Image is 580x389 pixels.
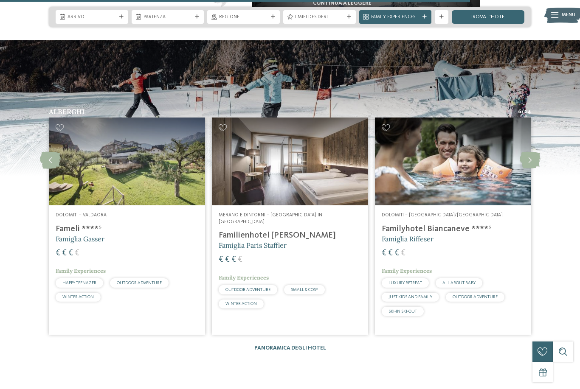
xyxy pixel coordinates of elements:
span: Family Experiences [56,267,106,274]
a: continua a leggere [313,0,372,6]
span: Family Experiences [219,274,269,281]
span: Regione [219,14,268,21]
span: € [394,249,399,257]
img: Hotel sulle piste da sci per bambini: divertimento senza confini [375,118,531,205]
a: Panoramica degli hotel [254,345,326,351]
span: SMALL & COSY [291,288,318,292]
h4: Familyhotel Biancaneve ****ˢ [382,224,524,234]
span: WINTER ACTION [225,302,257,306]
span: ALL ABOUT BABY [442,281,476,285]
span: Dolomiti – Valdaora [56,213,107,218]
img: Hotel sulle piste da sci per bambini: divertimento senza confini [49,118,205,205]
span: OUTDOOR ADVENTURE [453,295,498,299]
span: Famiglia Paris Staffler [219,241,287,249]
span: Merano e dintorni – [GEOGRAPHIC_DATA] in [GEOGRAPHIC_DATA] [219,213,322,224]
span: € [68,249,73,257]
span: 24 [524,108,531,116]
span: Alberghi [49,107,84,116]
a: Hotel sulle piste da sci per bambini: divertimento senza confini Dolomiti – [GEOGRAPHIC_DATA]/[GE... [375,118,531,335]
span: € [225,255,230,264]
span: € [219,255,223,264]
span: LUXURY RETREAT [389,281,422,285]
a: Hotel sulle piste da sci per bambini: divertimento senza confini Dolomiti – Valdaora Fameli ****ˢ... [49,118,205,335]
span: JUST KIDS AND FAMILY [389,295,432,299]
span: € [62,249,67,257]
span: Partenza [144,14,192,21]
span: € [238,255,242,264]
span: Arrivo [68,14,116,21]
span: € [401,249,405,257]
img: Hotel sulle piste da sci per bambini: divertimento senza confini [212,118,368,205]
span: € [56,249,60,257]
span: OUTDOOR ADVENTURE [225,288,270,292]
span: Famiglia Gasser [56,235,104,243]
span: WINTER ACTION [62,295,94,299]
span: 6 [518,108,521,116]
a: Hotel sulle piste da sci per bambini: divertimento senza confini Merano e dintorni – [GEOGRAPHIC_... [212,118,368,335]
span: SKI-IN SKI-OUT [389,309,417,313]
span: € [75,249,79,257]
span: OUTDOOR ADVENTURE [117,281,162,285]
span: Famiglia Riffeser [382,235,434,243]
span: € [382,249,386,257]
span: Dolomiti – [GEOGRAPHIC_DATA]/[GEOGRAPHIC_DATA] [382,213,503,218]
span: Family Experiences [382,267,432,274]
a: trova l’hotel [452,10,524,24]
span: € [388,249,393,257]
span: / [521,108,524,116]
span: Family Experiences [371,14,420,21]
span: HAPPY TEENAGER [62,281,96,285]
span: I miei desideri [295,14,344,21]
span: € [231,255,236,264]
h4: Familienhotel [PERSON_NAME] [219,230,361,241]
